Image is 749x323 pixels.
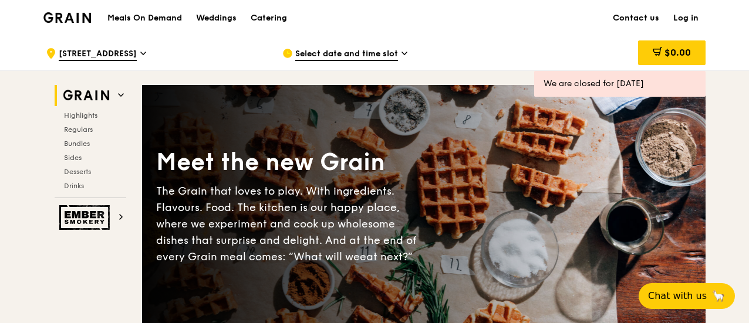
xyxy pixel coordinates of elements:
img: Grain [43,12,91,23]
span: eat next?” [360,250,413,263]
a: Contact us [606,1,666,36]
h1: Meals On Demand [107,12,182,24]
span: Regulars [64,125,93,134]
a: Log in [666,1,706,36]
span: Select date and time slot [295,48,398,61]
div: Catering [251,1,287,36]
span: 🦙 [711,289,726,303]
span: Desserts [64,168,91,176]
span: $0.00 [664,47,691,58]
div: Weddings [196,1,237,36]
a: Catering [244,1,294,36]
div: The Grain that loves to play. With ingredients. Flavours. Food. The kitchen is our happy place, w... [156,183,424,265]
span: Bundles [64,140,90,148]
div: Meet the new Grain [156,147,424,178]
span: [STREET_ADDRESS] [59,48,137,61]
span: Chat with us [648,289,707,303]
img: Grain web logo [59,85,113,106]
span: Sides [64,154,82,162]
span: Highlights [64,111,97,120]
div: We are closed for [DATE] [544,78,696,90]
img: Ember Smokery web logo [59,205,113,230]
a: Weddings [189,1,244,36]
button: Chat with us🦙 [639,283,735,309]
span: Drinks [64,182,84,190]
